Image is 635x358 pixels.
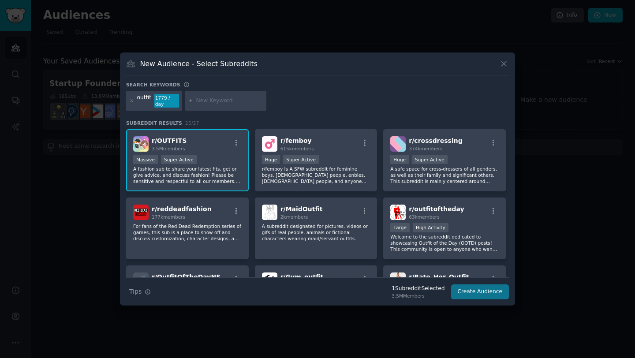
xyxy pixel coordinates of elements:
[133,223,242,242] p: For fans of the Red Dead Redemption series of games, this sub is a place to show off and discuss ...
[262,205,277,220] img: MaidOutfit
[390,223,410,232] div: Large
[262,155,280,164] div: Huge
[126,82,180,88] h3: Search keywords
[133,136,149,152] img: OUTFITS
[409,205,464,213] span: r/ outfitoftheday
[409,137,462,144] span: r/ crossdressing
[390,234,499,252] p: Welcome to the subreddit dedicated to showcasing Outfit of the Day (OOTD) posts! This community i...
[409,146,442,151] span: 374k members
[133,166,242,184] p: A fashion sub to share your latest fits, get or give advice, and discuss fashion! Please be sensi...
[152,146,185,151] span: 3.5M members
[185,120,199,126] span: 25 / 27
[137,94,152,108] div: outfit
[126,120,182,126] span: Subreddit Results
[409,214,439,220] span: 63k members
[390,136,406,152] img: crossdressing
[280,137,312,144] span: r/ femboy
[152,137,187,144] span: r/ OUTFITS
[390,166,499,184] p: A safe space for cross-dressers of all genders, as well as their family and significant others. T...
[140,59,258,68] h3: New Audience - Select Subreddits
[409,273,469,280] span: r/ Rate_Her_Outfit
[152,214,185,220] span: 177k members
[280,214,308,220] span: 2k members
[283,155,319,164] div: Super Active
[280,273,324,280] span: r/ Gym_outfit
[196,97,263,105] input: New Keyword
[262,166,370,184] p: r/femboy Is A SFW subreddit for feminine boys, [DEMOGRAPHIC_DATA] people, enbies, [DEMOGRAPHIC_DA...
[126,284,154,299] button: Tips
[152,273,232,280] span: r/ OutfitOfTheDayNSFW
[390,272,406,288] img: Rate_Her_Outfit
[413,223,448,232] div: High Activity
[133,205,149,220] img: reddeadfashion
[390,205,406,220] img: outfitoftheday
[280,205,323,213] span: r/ MaidOutfit
[412,155,448,164] div: Super Active
[451,284,509,299] button: Create Audience
[280,146,314,151] span: 615k members
[133,155,158,164] div: Massive
[161,155,197,164] div: Super Active
[152,205,212,213] span: r/ reddeadfashion
[129,287,142,296] span: Tips
[262,272,277,288] img: Gym_outfit
[390,155,409,164] div: Huge
[262,223,370,242] p: A subreddit designated for pictures, videos or gifs of real people, animals or fictional characte...
[154,94,179,108] div: 1779 / day
[262,136,277,152] img: femboy
[392,285,444,293] div: 1 Subreddit Selected
[392,293,444,299] div: 3.5M Members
